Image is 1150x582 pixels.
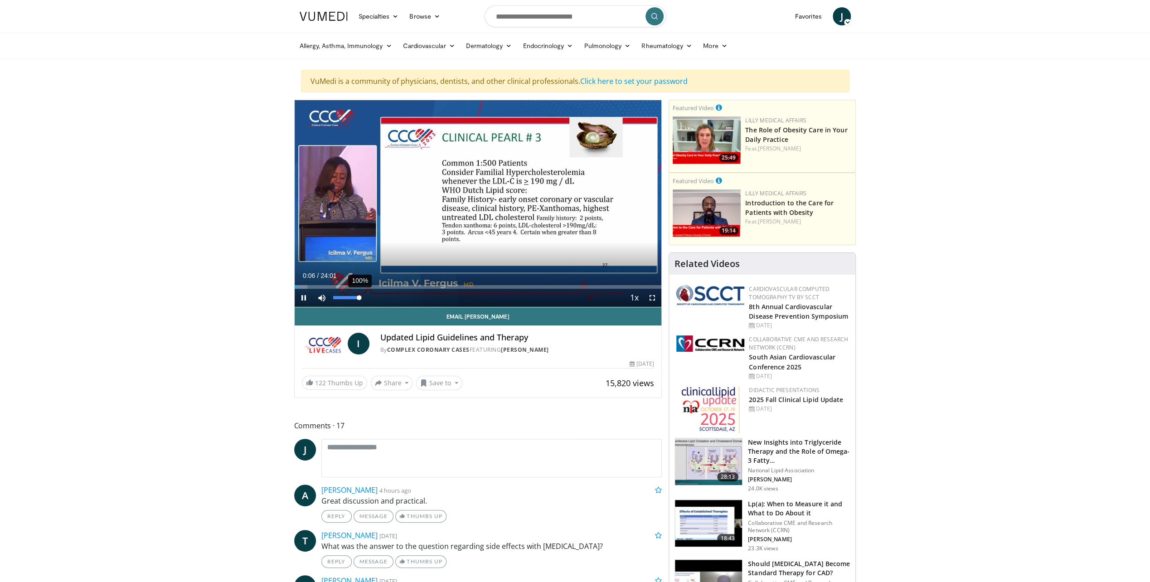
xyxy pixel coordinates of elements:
[354,555,393,568] a: Message
[302,376,367,390] a: 122 Thumbs Up
[404,7,446,25] a: Browse
[643,289,661,307] button: Fullscreen
[395,510,446,523] a: Thumbs Up
[294,439,316,461] a: J
[321,510,352,523] a: Reply
[681,386,740,434] img: d65bce67-f81a-47c5-b47d-7b8806b59ca8.jpg.150x105_q85_autocrop_double_scale_upscale_version-0.2.jpg
[674,258,740,269] h4: Related Videos
[749,372,848,380] div: [DATE]
[295,100,662,307] video-js: Video Player
[379,486,411,495] small: 4 hours ago
[387,346,470,354] a: Complex Coronary Cases
[748,476,850,483] p: [PERSON_NAME]
[749,302,848,320] a: 8th Annual Cardiovascular Disease Prevention Symposium
[295,307,662,325] a: Email [PERSON_NAME]
[353,7,404,25] a: Specialties
[397,37,460,55] a: Cardiovascular
[745,116,806,124] a: Lilly Medical Affairs
[485,5,666,27] input: Search topics, interventions
[749,353,835,371] a: South Asian Cardiovascular Conference 2025
[749,285,830,301] a: Cardiovascular Computed Tomography TV by SCCT
[313,289,331,307] button: Mute
[749,321,848,330] div: [DATE]
[315,378,326,387] span: 122
[673,189,741,237] img: acc2e291-ced4-4dd5-b17b-d06994da28f3.png.150x105_q85_crop-smart_upscale.png
[317,272,319,279] span: /
[321,495,662,506] p: Great discussion and practical.
[321,541,662,552] p: What was the answer to the question regarding side effects with [MEDICAL_DATA]?
[748,519,850,534] p: Collaborative CME and Research Network (CCRN)
[321,530,378,540] a: [PERSON_NAME]
[698,37,733,55] a: More
[625,289,643,307] button: Playback Rate
[294,485,316,506] a: A
[380,346,654,354] div: By FEATURING
[380,333,654,343] h4: Updated Lipid Guidelines and Therapy
[379,532,397,540] small: [DATE]
[745,126,847,144] a: The Role of Obesity Care in Your Daily Practice
[416,376,462,390] button: Save to
[301,70,849,92] div: VuMedi is a community of physicians, dentists, and other clinical professionals.
[354,510,393,523] a: Message
[748,545,778,552] p: 23.3K views
[719,154,738,162] span: 25:49
[371,376,413,390] button: Share
[749,335,848,351] a: Collaborative CME and Research Network (CCRN)
[517,37,578,55] a: Endocrinology
[294,530,316,552] a: T
[673,116,741,164] a: 25:49
[749,395,843,404] a: 2025 Fall Clinical Lipid Update
[758,218,801,225] a: [PERSON_NAME]
[580,76,688,86] a: Click here to set your password
[673,116,741,164] img: e1208b6b-349f-4914-9dd7-f97803bdbf1d.png.150x105_q85_crop-smart_upscale.png
[320,272,336,279] span: 24:01
[294,420,662,432] span: Comments 17
[758,145,801,152] a: [PERSON_NAME]
[302,333,344,354] img: Complex Coronary Cases
[676,285,744,305] img: 51a70120-4f25-49cc-93a4-67582377e75f.png.150x105_q85_autocrop_double_scale_upscale_version-0.2.png
[745,199,834,217] a: Introduction to the Care for Patients with Obesity
[790,7,827,25] a: Favorites
[675,500,742,547] img: 7a20132b-96bf-405a-bedd-783937203c38.150x105_q85_crop-smart_upscale.jpg
[395,555,446,568] a: Thumbs Up
[294,37,398,55] a: Allergy, Asthma, Immunology
[630,360,654,368] div: [DATE]
[578,37,636,55] a: Pulmonology
[719,227,738,235] span: 19:14
[748,536,850,543] p: [PERSON_NAME]
[295,289,313,307] button: Pause
[717,534,739,543] span: 18:43
[749,405,848,413] div: [DATE]
[748,485,778,492] p: 24.0K views
[461,37,518,55] a: Dermatology
[674,438,850,492] a: 28:13 New Insights into Triglyceride Therapy and the Role of Omega-3 Fatty… National Lipid Associ...
[295,285,662,289] div: Progress Bar
[745,218,852,226] div: Feat.
[321,555,352,568] a: Reply
[673,177,714,185] small: Featured Video
[348,333,369,354] a: I
[333,296,359,299] div: Volume Level
[748,467,850,474] p: National Lipid Association
[673,104,714,112] small: Featured Video
[749,386,848,394] div: Didactic Presentations
[745,189,806,197] a: Lilly Medical Affairs
[748,500,850,518] h3: Lp(a): When to Measure it and What to Do About it
[674,500,850,552] a: 18:43 Lp(a): When to Measure it and What to Do About it Collaborative CME and Research Network (C...
[717,472,739,481] span: 28:13
[636,37,698,55] a: Rheumatology
[748,559,850,577] h3: Should [MEDICAL_DATA] Become Standard Therapy for CAD?
[676,335,744,352] img: a04ee3ba-8487-4636-b0fb-5e8d268f3737.png.150x105_q85_autocrop_double_scale_upscale_version-0.2.png
[745,145,852,153] div: Feat.
[675,438,742,485] img: 45ea033d-f728-4586-a1ce-38957b05c09e.150x105_q85_crop-smart_upscale.jpg
[606,378,654,388] span: 15,820 views
[300,12,348,21] img: VuMedi Logo
[321,485,378,495] a: [PERSON_NAME]
[673,189,741,237] a: 19:14
[833,7,851,25] a: J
